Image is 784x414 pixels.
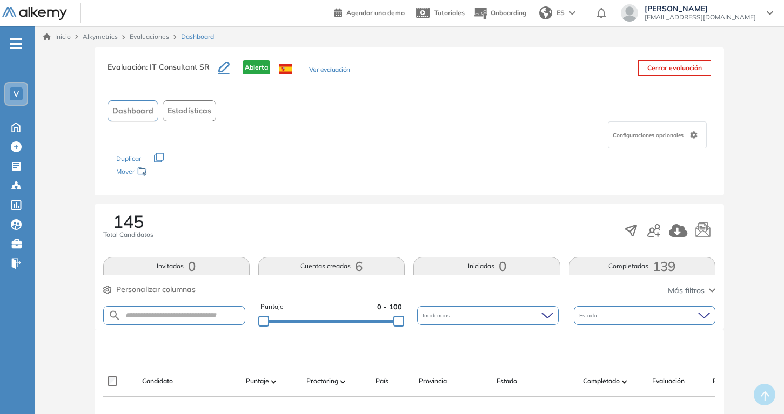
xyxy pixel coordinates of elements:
[539,6,552,19] img: world
[103,230,153,240] span: Total Candidatos
[146,62,210,72] span: : IT Consultant SR
[638,60,711,76] button: Cerrar evaluación
[103,284,196,295] button: Personalizar columnas
[167,105,211,117] span: Estadísticas
[346,9,405,17] span: Agendar una demo
[103,257,250,275] button: Invitados0
[113,213,144,230] span: 145
[491,9,526,17] span: Onboarding
[116,284,196,295] span: Personalizar columnas
[497,376,517,386] span: Estado
[83,32,118,40] span: Alkymetrics
[163,100,216,121] button: Estadísticas
[413,257,560,275] button: Iniciadas0
[645,4,756,13] span: [PERSON_NAME]
[376,376,388,386] span: País
[569,257,715,275] button: Completadas139
[622,380,627,383] img: [missing "en.ARROW_ALT" translation]
[43,32,71,42] a: Inicio
[279,64,292,74] img: ESP
[579,311,599,320] span: Estado
[142,376,173,386] span: Candidato
[116,162,224,182] div: Mover
[668,285,705,296] span: Más filtros
[574,306,715,325] div: Estado
[569,11,575,15] img: arrow
[181,32,214,42] span: Dashboard
[417,306,559,325] div: Incidencias
[557,8,565,18] span: ES
[246,376,269,386] span: Puntaje
[258,257,405,275] button: Cuentas creadas6
[10,43,22,45] i: -
[108,309,121,322] img: SEARCH_ALT
[377,302,402,312] span: 0 - 100
[434,9,465,17] span: Tutoriales
[419,376,447,386] span: Provincia
[108,100,158,121] button: Dashboard
[334,5,405,18] a: Agendar una demo
[271,380,277,383] img: [missing "en.ARROW_ALT" translation]
[14,90,19,98] span: V
[423,311,452,320] span: Incidencias
[473,2,526,25] button: Onboarding
[260,302,284,312] span: Puntaje
[2,7,67,21] img: Logo
[116,154,141,162] span: Duplicar
[309,65,350,76] button: Ver evaluación
[608,121,707,148] div: Configuraciones opcionales
[583,376,620,386] span: Completado
[613,131,686,139] span: Configuraciones opcionales
[243,60,270,74] span: Abierta
[108,60,218,83] h3: Evaluación
[112,105,153,117] span: Dashboard
[306,376,338,386] span: Proctoring
[340,380,346,383] img: [missing "en.ARROW_ALT" translation]
[652,376,685,386] span: Evaluación
[713,376,749,386] span: Fecha límite
[668,285,715,296] button: Más filtros
[645,13,756,22] span: [EMAIL_ADDRESS][DOMAIN_NAME]
[130,32,169,40] a: Evaluaciones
